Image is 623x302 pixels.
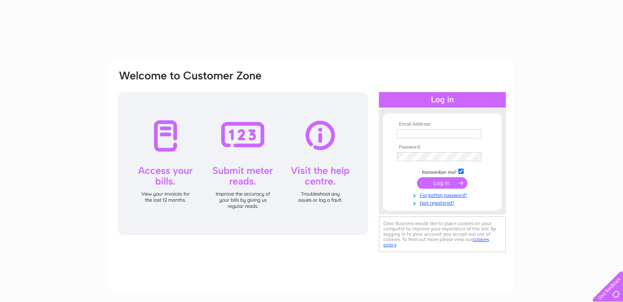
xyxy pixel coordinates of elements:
th: Email Address: [395,122,490,127]
a: Not registered? [397,198,490,206]
a: cookies policy [383,237,489,248]
td: Remember me? [395,167,490,176]
input: Submit [417,177,467,189]
div: Clear Business would like to place cookies on your computer to improve your experience of the sit... [379,216,506,252]
th: Password: [395,144,490,150]
a: Forgotten password? [397,191,490,198]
